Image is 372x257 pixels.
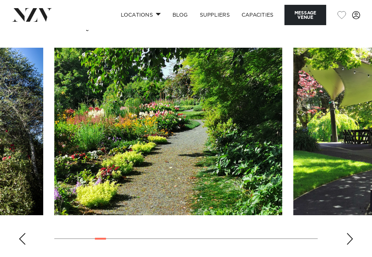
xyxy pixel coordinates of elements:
[236,7,280,23] a: Capacities
[115,7,167,23] a: Locations
[167,7,194,23] a: BLOG
[12,8,52,21] img: nzv-logo.png
[284,5,326,25] button: Message Venue
[194,7,236,23] a: SUPPLIERS
[54,48,282,215] swiper-slide: 5 / 26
